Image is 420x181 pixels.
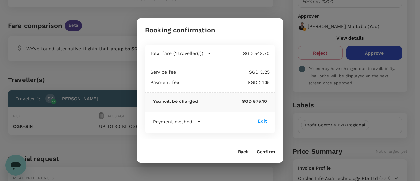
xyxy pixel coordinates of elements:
p: Service fee [150,69,176,75]
button: Total fare (1 traveller(s)) [150,50,211,57]
p: You will be charged [153,98,198,104]
button: Confirm [257,149,275,155]
p: SGD 575.10 [198,98,267,104]
p: SGD 24.15 [179,79,270,86]
h3: Booking confirmation [145,26,215,34]
p: Payment fee [150,79,179,86]
button: Back [238,149,249,155]
p: Payment method [153,118,192,125]
p: SGD 2.25 [176,69,270,75]
p: SGD 548.70 [211,50,270,57]
div: Edit [258,118,267,124]
p: Total fare (1 traveller(s)) [150,50,203,57]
